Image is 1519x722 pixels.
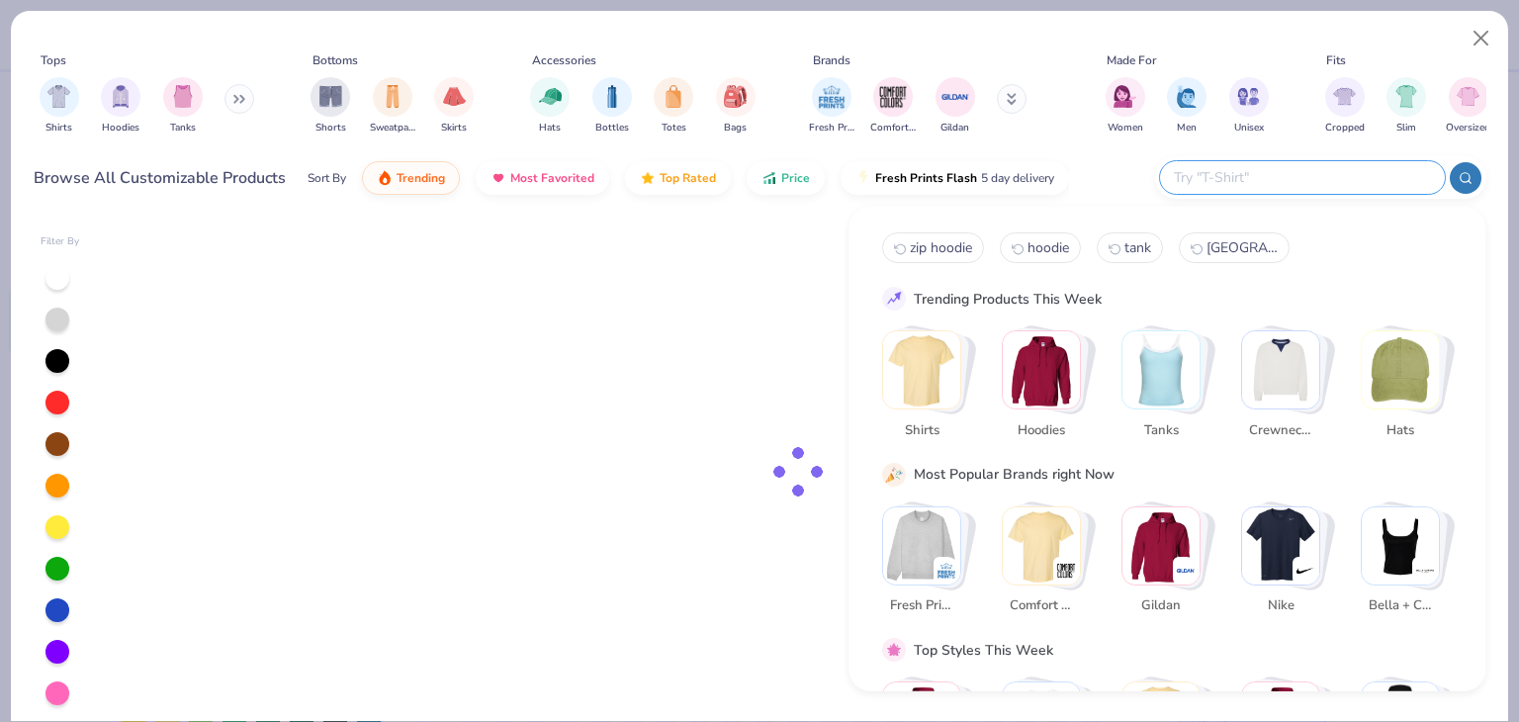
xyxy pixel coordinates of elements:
span: Unisex [1234,121,1264,135]
span: Shirts [890,420,954,440]
button: filter button [370,77,415,135]
button: filter button [163,77,203,135]
img: Crewnecks [1242,331,1319,408]
img: trend_line.gif [885,290,903,308]
span: Fresh Prints Flash [875,170,977,186]
span: Crewnecks [1249,420,1313,440]
img: Totes Image [663,85,684,108]
div: filter for Tanks [163,77,203,135]
button: tank2 [1097,232,1163,263]
button: Price [747,161,825,195]
img: Shirts Image [47,85,70,108]
span: Totes [662,121,686,135]
img: Hats Image [539,85,562,108]
span: Fresh Prints [809,121,854,135]
button: Stack Card Button Hats [1361,330,1452,448]
div: filter for Sweatpants [370,77,415,135]
button: filter button [1229,77,1269,135]
button: filter button [870,77,916,135]
span: hoodie [1028,238,1069,257]
img: Cropped Image [1333,85,1356,108]
img: flash.gif [855,170,871,186]
div: filter for Gildan [936,77,975,135]
img: TopRated.gif [640,170,656,186]
div: Fits [1326,51,1346,69]
img: pink_star.gif [885,641,903,659]
img: Tanks [1122,331,1200,408]
img: Women Image [1114,85,1136,108]
div: Tops [41,51,66,69]
div: filter for Bags [716,77,756,135]
span: Trending [397,170,445,186]
div: filter for Slim [1386,77,1426,135]
button: Stack Card Button Hoodies [1002,330,1093,448]
img: Gildan [1122,506,1200,584]
button: Top Rated [625,161,731,195]
div: filter for Men [1167,77,1206,135]
span: Tanks [170,121,196,135]
button: filter button [101,77,140,135]
div: filter for Bottles [592,77,632,135]
img: Fresh Prints [938,561,957,581]
span: Tanks [1129,420,1194,440]
img: Oversized Image [1457,85,1479,108]
div: filter for Cropped [1325,77,1365,135]
span: Gildan [1129,596,1194,616]
button: filter button [809,77,854,135]
span: Comfort Colors [1010,596,1074,616]
button: Stack Card Button Nike [1241,505,1332,623]
button: filter button [592,77,632,135]
button: filter button [1325,77,1365,135]
button: filter button [1386,77,1426,135]
img: Skirts Image [443,85,466,108]
button: filter button [1106,77,1145,135]
button: filter button [40,77,79,135]
div: filter for Shorts [311,77,350,135]
img: Bella + Canvas [1416,561,1436,581]
span: zip hoodie [910,238,972,257]
input: Try "T-Shirt" [1172,166,1431,189]
img: Fresh Prints Image [817,82,847,112]
span: Nike [1249,596,1313,616]
span: Sweatpants [370,121,415,135]
span: Women [1108,121,1143,135]
button: Stack Card Button Crewnecks [1241,330,1332,448]
span: tank [1124,238,1151,257]
button: Stack Card Button Gildan [1121,505,1212,623]
img: Tanks Image [172,85,194,108]
div: Bottoms [313,51,358,69]
span: Fresh Prints [890,596,954,616]
div: Sort By [308,169,346,187]
div: filter for Totes [654,77,693,135]
span: Top Rated [660,170,716,186]
span: Price [781,170,810,186]
img: most_fav.gif [491,170,506,186]
button: filter button [936,77,975,135]
img: Nike [1296,561,1316,581]
img: Comfort Colors Image [878,82,908,112]
div: Brands [813,51,850,69]
span: 5 day delivery [981,167,1054,190]
button: hoodie1 [1000,232,1081,263]
span: Comfort Colors [870,121,916,135]
img: party_popper.gif [885,465,903,483]
div: filter for Fresh Prints [809,77,854,135]
button: filter button [530,77,570,135]
img: Shirts [883,331,960,408]
div: Trending Products This Week [914,288,1102,309]
span: Most Favorited [510,170,594,186]
div: Accessories [532,51,596,69]
button: filter button [1167,77,1206,135]
img: Comfort Colors [1003,506,1080,584]
img: Nike [1242,506,1319,584]
img: Sweatpants Image [382,85,403,108]
button: Stack Card Button Fresh Prints [882,505,973,623]
div: Top Styles This Week [914,640,1053,661]
div: filter for Women [1106,77,1145,135]
button: filter button [716,77,756,135]
img: Men Image [1176,85,1198,108]
div: Filter By [41,234,80,249]
div: filter for Shirts [40,77,79,135]
button: Close [1463,20,1500,57]
span: Hats [539,121,561,135]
